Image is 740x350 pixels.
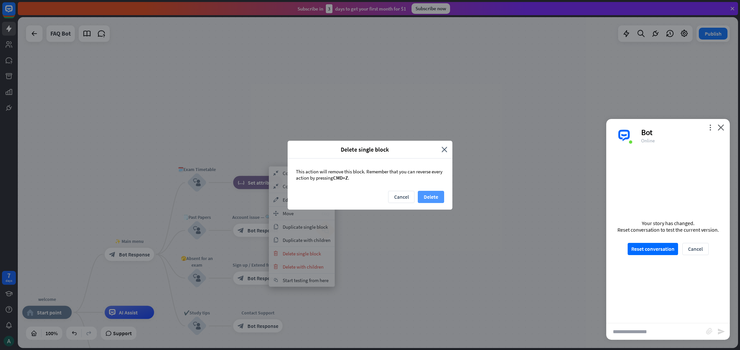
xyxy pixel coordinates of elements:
i: more_vert [707,124,713,131]
i: send [717,328,725,335]
div: Bot [641,127,722,137]
div: Your story has changed. [617,220,719,226]
button: Delete [418,191,444,203]
span: CMD+Z [333,175,348,181]
i: close [441,146,447,153]
button: Open LiveChat chat widget [5,3,25,22]
div: Online [641,137,722,144]
div: Reset conversation to test the current version. [617,226,719,233]
button: Cancel [682,243,709,255]
button: Reset conversation [628,243,678,255]
span: Delete single block [293,146,437,153]
i: block_attachment [706,328,713,335]
button: Cancel [388,191,414,203]
i: close [718,124,724,131]
div: This action will remove this block. Remember that you can reverse every action by pressing . [288,159,452,191]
